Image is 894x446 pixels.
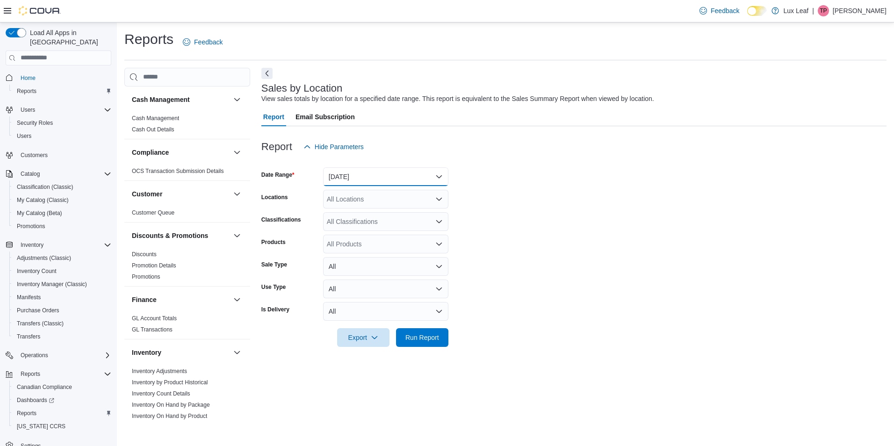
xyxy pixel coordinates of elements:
[9,291,115,304] button: Manifests
[9,394,115,407] a: Dashboards
[323,280,448,298] button: All
[17,350,52,361] button: Operations
[132,231,230,240] button: Discounts & Promotions
[17,183,73,191] span: Classification (Classic)
[132,168,224,174] a: OCS Transaction Submission Details
[9,304,115,317] button: Purchase Orders
[132,326,173,333] a: GL Transactions
[132,262,176,269] span: Promotion Details
[132,390,190,397] a: Inventory Count Details
[13,331,111,342] span: Transfers
[261,283,286,291] label: Use Type
[261,216,301,223] label: Classifications
[9,194,115,207] button: My Catalog (Classic)
[21,106,35,114] span: Users
[405,333,439,342] span: Run Report
[13,292,44,303] a: Manifests
[13,395,111,406] span: Dashboards
[263,108,284,126] span: Report
[231,347,243,358] button: Inventory
[132,367,187,375] span: Inventory Adjustments
[132,115,179,122] span: Cash Management
[9,330,115,343] button: Transfers
[9,278,115,291] button: Inventory Manager (Classic)
[21,370,40,378] span: Reports
[261,94,654,104] div: View sales totals by location for a specified date range. This report is equivalent to the Sales ...
[13,408,111,419] span: Reports
[13,117,111,129] span: Security Roles
[9,381,115,394] button: Canadian Compliance
[9,207,115,220] button: My Catalog (Beta)
[323,257,448,276] button: All
[9,252,115,265] button: Adjustments (Classic)
[337,328,389,347] button: Export
[17,132,31,140] span: Users
[261,306,289,313] label: Is Delivery
[261,261,287,268] label: Sale Type
[124,165,250,180] div: Compliance
[13,221,111,232] span: Promotions
[13,292,111,303] span: Manifests
[132,295,230,304] button: Finance
[435,240,443,248] button: Open list of options
[17,423,65,430] span: [US_STATE] CCRS
[343,328,384,347] span: Export
[17,150,51,161] a: Customers
[19,6,61,15] img: Cova
[13,381,76,393] a: Canadian Compliance
[323,167,448,186] button: [DATE]
[9,407,115,420] button: Reports
[132,251,157,258] a: Discounts
[13,279,111,290] span: Inventory Manager (Classic)
[132,126,174,133] a: Cash Out Details
[17,254,71,262] span: Adjustments (Classic)
[711,6,739,15] span: Feedback
[17,368,111,380] span: Reports
[261,171,295,179] label: Date Range
[17,168,43,180] button: Catalog
[17,294,41,301] span: Manifests
[17,267,57,275] span: Inventory Count
[2,349,115,362] button: Operations
[17,223,45,230] span: Promotions
[21,74,36,82] span: Home
[17,104,111,115] span: Users
[132,209,174,216] a: Customer Queue
[194,37,223,47] span: Feedback
[13,331,44,342] a: Transfers
[17,87,36,95] span: Reports
[9,420,115,433] button: [US_STATE] CCRS
[17,410,36,417] span: Reports
[747,6,767,16] input: Dark Mode
[17,72,39,84] a: Home
[812,5,814,16] p: |
[132,401,210,409] span: Inventory On Hand by Package
[132,379,208,386] a: Inventory by Product Historical
[17,119,53,127] span: Security Roles
[300,137,368,156] button: Hide Parameters
[132,273,160,281] span: Promotions
[13,86,111,97] span: Reports
[21,170,40,178] span: Catalog
[9,265,115,278] button: Inventory Count
[21,151,48,159] span: Customers
[17,333,40,340] span: Transfers
[261,238,286,246] label: Products
[17,196,69,204] span: My Catalog (Classic)
[231,188,243,200] button: Customer
[132,148,169,157] h3: Compliance
[132,148,230,157] button: Compliance
[9,220,115,233] button: Promotions
[13,130,35,142] a: Users
[261,141,292,152] h3: Report
[820,5,827,16] span: TP
[17,209,62,217] span: My Catalog (Beta)
[13,117,57,129] a: Security Roles
[231,294,243,305] button: Finance
[2,167,115,180] button: Catalog
[17,149,111,161] span: Customers
[132,412,207,420] span: Inventory On Hand by Product
[818,5,829,16] div: Tony Parcels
